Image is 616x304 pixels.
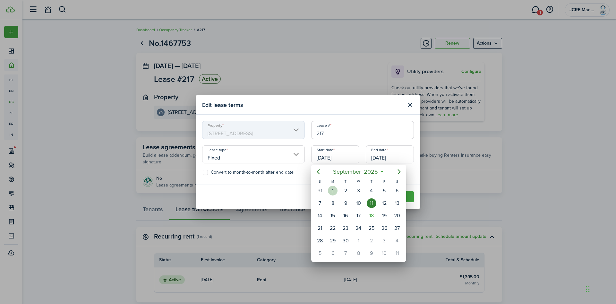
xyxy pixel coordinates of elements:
div: Wednesday, September 10, 2025 [354,198,363,208]
div: S [313,179,326,184]
div: Monday, September 8, 2025 [328,198,338,208]
div: Wednesday, September 3, 2025 [354,186,363,195]
div: Tuesday, October 7, 2025 [341,248,350,258]
div: Monday, September 29, 2025 [328,236,338,246]
div: Thursday, October 2, 2025 [367,236,376,246]
mbsc-button: Previous page [312,165,325,178]
div: Saturday, October 4, 2025 [392,236,402,246]
div: Thursday, September 25, 2025 [367,223,376,233]
div: Saturday, October 11, 2025 [392,248,402,258]
div: W [352,179,365,184]
div: Tuesday, September 30, 2025 [341,236,350,246]
span: September [331,166,362,178]
div: Friday, October 10, 2025 [380,248,389,258]
div: Sunday, September 21, 2025 [315,223,325,233]
div: Tuesday, September 9, 2025 [341,198,350,208]
div: Friday, September 19, 2025 [380,211,389,221]
div: Monday, September 1, 2025 [328,186,338,195]
div: Saturday, September 20, 2025 [392,211,402,221]
div: Tuesday, September 16, 2025 [341,211,350,221]
div: Sunday, September 14, 2025 [315,211,325,221]
div: S [391,179,404,184]
div: Monday, October 6, 2025 [328,248,338,258]
div: Wednesday, September 17, 2025 [354,211,363,221]
div: Monday, September 15, 2025 [328,211,338,221]
div: Wednesday, October 8, 2025 [354,248,363,258]
div: Friday, September 5, 2025 [380,186,389,195]
mbsc-button: Next page [393,165,406,178]
div: Saturday, September 27, 2025 [392,223,402,233]
div: Saturday, September 6, 2025 [392,186,402,195]
div: Thursday, September 11, 2025 [367,198,376,208]
div: Tuesday, September 23, 2025 [341,223,350,233]
div: M [326,179,339,184]
div: Friday, September 12, 2025 [380,198,389,208]
div: Thursday, October 9, 2025 [367,248,376,258]
span: 2025 [362,166,379,178]
div: Friday, September 26, 2025 [380,223,389,233]
div: Tuesday, September 2, 2025 [341,186,350,195]
div: T [339,179,352,184]
div: Today, Thursday, September 18, 2025 [367,211,376,221]
div: Sunday, August 31, 2025 [315,186,325,195]
div: Sunday, October 5, 2025 [315,248,325,258]
div: Saturday, September 13, 2025 [392,198,402,208]
div: Monday, September 22, 2025 [328,223,338,233]
div: Wednesday, September 24, 2025 [354,223,363,233]
div: Sunday, September 7, 2025 [315,198,325,208]
div: Wednesday, October 1, 2025 [354,236,363,246]
div: Sunday, September 28, 2025 [315,236,325,246]
div: Friday, October 3, 2025 [380,236,389,246]
div: Thursday, September 4, 2025 [367,186,376,195]
mbsc-button: September2025 [329,166,382,178]
div: F [378,179,391,184]
div: T [365,179,378,184]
